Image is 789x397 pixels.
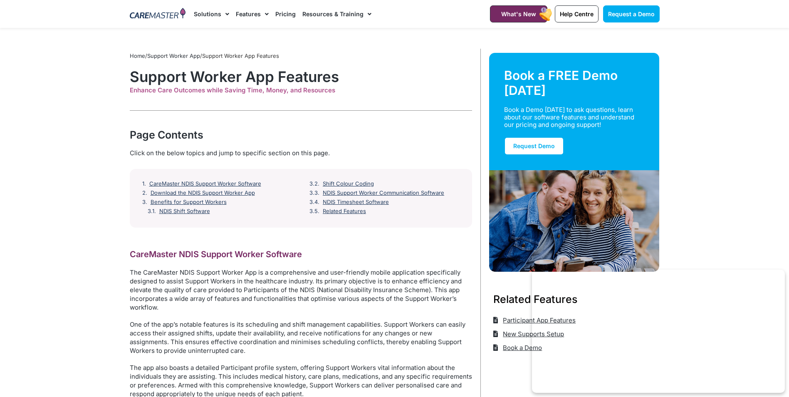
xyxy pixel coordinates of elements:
[323,208,366,215] a: Related Features
[130,68,472,85] h1: Support Worker App Features
[555,5,599,22] a: Help Centre
[532,270,785,393] iframe: Popup CTA
[202,52,279,59] span: Support Worker App Features
[489,170,660,272] img: Support Worker and NDIS Participant out for a coffee.
[151,190,255,196] a: Download the NDIS Support Worker App
[493,341,542,355] a: Book a Demo
[149,181,261,187] a: CareMaster NDIS Support Worker Software
[151,199,227,206] a: Benefits for Support Workers
[130,87,472,94] div: Enhance Care Outcomes while Saving Time, Money, and Resources
[493,327,564,341] a: New Supports Setup
[501,313,576,327] span: Participant App Features
[159,208,210,215] a: NDIS Shift Software
[323,181,374,187] a: Shift Colour Coding
[130,52,279,59] span: / /
[147,52,200,59] a: Support Worker App
[504,106,635,129] div: Book a Demo [DATE] to ask questions, learn about our software features and understand our pricing...
[130,8,186,20] img: CareMaster Logo
[493,292,655,307] h3: Related Features
[504,137,564,155] a: Request Demo
[130,320,472,355] p: One of the app’s notable features is its scheduling and shift management capabilities. Support Wo...
[493,313,576,327] a: Participant App Features
[603,5,660,22] a: Request a Demo
[608,10,655,17] span: Request a Demo
[130,52,145,59] a: Home
[504,68,645,98] div: Book a FREE Demo [DATE]
[130,268,472,312] p: The CareMaster NDIS Support Worker App is a comprehensive and user-friendly mobile application sp...
[513,142,555,149] span: Request Demo
[323,199,389,206] a: NDIS Timesheet Software
[130,127,472,142] div: Page Contents
[130,249,472,260] h2: CareMaster NDIS Support Worker Software
[501,10,536,17] span: What's New
[130,149,472,158] div: Click on the below topics and jump to specific section on this page.
[501,327,564,341] span: New Supports Setup
[560,10,594,17] span: Help Centre
[501,341,542,355] span: Book a Demo
[490,5,547,22] a: What's New
[323,190,444,196] a: NDIS Support Worker Communication Software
